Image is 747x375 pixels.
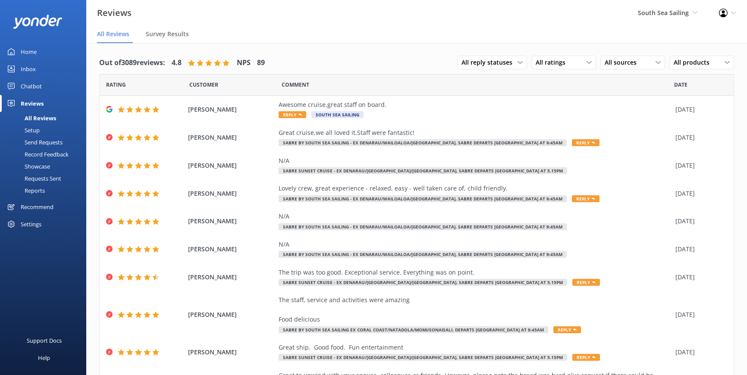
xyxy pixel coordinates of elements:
[188,189,274,198] span: [PERSON_NAME]
[279,251,567,258] span: SABRE by South Sea Sailing - ex Denarau/Wailoaloa/[GEOGRAPHIC_DATA]. Sabre Departs [GEOGRAPHIC_DA...
[5,136,63,148] div: Send Requests
[21,95,44,112] div: Reviews
[279,111,306,118] span: Reply
[279,343,671,352] div: Great ship. Good food. Fun entertainment
[675,244,723,254] div: [DATE]
[279,100,671,109] div: Awesome cruise,great staff on board.
[5,184,45,197] div: Reports
[279,279,567,286] span: Sabre Sunset Cruise - ex Denarau/[GEOGRAPHIC_DATA]/[GEOGRAPHIC_DATA]. Sabre Departs [GEOGRAPHIC_D...
[5,148,69,160] div: Record Feedback
[605,58,642,67] span: All sources
[572,354,600,361] span: Reply
[188,133,274,142] span: [PERSON_NAME]
[279,212,671,221] div: N/A
[279,167,567,174] span: Sabre Sunset Cruise - ex Denarau/[GEOGRAPHIC_DATA]/[GEOGRAPHIC_DATA]. Sabre Departs [GEOGRAPHIC_D...
[5,172,61,184] div: Requests Sent
[106,81,126,89] span: Date
[5,124,86,136] a: Setup
[5,112,56,124] div: All Reviews
[282,81,309,89] span: Question
[675,272,723,282] div: [DATE]
[5,148,86,160] a: Record Feedback
[189,81,218,89] span: Date
[27,332,62,349] div: Support Docs
[188,347,274,357] span: [PERSON_NAME]
[5,124,40,136] div: Setup
[461,58,518,67] span: All reply statuses
[97,30,129,38] span: All Reviews
[21,78,42,95] div: Chatbot
[279,128,671,137] div: Great cruise,we all loved it.Staff were fantastic!
[237,57,251,69] h4: NPS
[279,295,671,324] div: The staff, service and activities were amazing Food delicious
[5,184,86,197] a: Reports
[572,139,599,146] span: Reply
[188,105,274,114] span: [PERSON_NAME]
[675,133,723,142] div: [DATE]
[21,60,36,78] div: Inbox
[675,105,723,114] div: [DATE]
[146,30,189,38] span: Survey Results
[5,112,86,124] a: All Reviews
[675,347,723,357] div: [DATE]
[536,58,571,67] span: All ratings
[188,216,274,226] span: [PERSON_NAME]
[675,161,723,170] div: [DATE]
[21,43,37,60] div: Home
[5,160,86,172] a: Showcase
[21,216,41,233] div: Settings
[257,57,265,69] h4: 89
[279,195,567,202] span: SABRE by South Sea Sailing - ex Denarau/Wailoaloa/[GEOGRAPHIC_DATA]. Sabre Departs [GEOGRAPHIC_DA...
[38,349,50,366] div: Help
[97,6,132,20] h3: Reviews
[188,161,274,170] span: [PERSON_NAME]
[279,184,671,193] div: Lovely crew, great experience - relaxed, easy - well taken care of, child friendly.
[279,268,671,277] div: The trip was too good. Exceptional service. Everything was on point.
[188,272,274,282] span: [PERSON_NAME]
[675,310,723,319] div: [DATE]
[675,216,723,226] div: [DATE]
[674,58,715,67] span: All products
[279,156,671,166] div: N/A
[21,198,53,216] div: Recommend
[638,9,689,17] span: South Sea Sailing
[188,244,274,254] span: [PERSON_NAME]
[279,354,567,361] span: Sabre Sunset Cruise - ex Denarau/[GEOGRAPHIC_DATA]/[GEOGRAPHIC_DATA]. Sabre Departs [GEOGRAPHIC_D...
[188,310,274,319] span: [PERSON_NAME]
[5,160,50,172] div: Showcase
[553,326,581,333] span: Reply
[172,57,182,69] h4: 4.8
[572,279,600,286] span: Reply
[279,139,567,146] span: SABRE by South Sea Sailing - ex Denarau/Wailoaloa/[GEOGRAPHIC_DATA]. Sabre Departs [GEOGRAPHIC_DA...
[99,57,165,69] h4: Out of 3089 reviews:
[279,240,671,249] div: N/A
[311,111,364,118] span: South Sea Sailing
[5,172,86,184] a: Requests Sent
[279,223,567,230] span: SABRE by South Sea Sailing - ex Denarau/Wailoaloa/[GEOGRAPHIC_DATA]. Sabre Departs [GEOGRAPHIC_DA...
[674,81,687,89] span: Date
[675,189,723,198] div: [DATE]
[13,15,63,29] img: yonder-white-logo.png
[5,136,86,148] a: Send Requests
[279,326,548,333] span: SABRE by South Sea Sailing ex Coral Coast/Natadola/Momi/Sonaisali. Departs [GEOGRAPHIC_DATA] at 9...
[572,195,599,202] span: Reply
